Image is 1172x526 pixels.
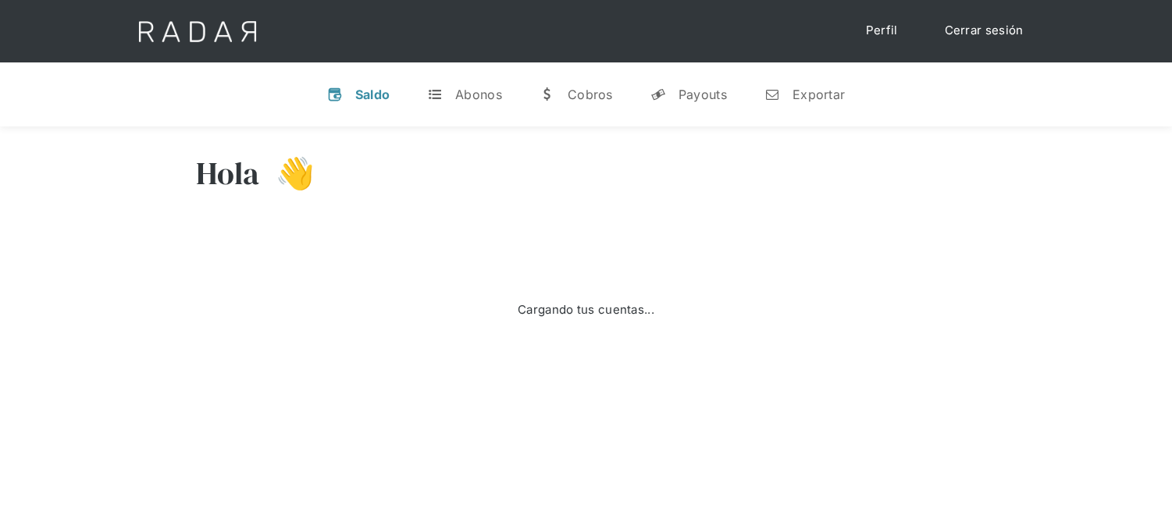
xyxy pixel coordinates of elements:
[929,16,1039,46] a: Cerrar sesión
[355,87,390,102] div: Saldo
[455,87,502,102] div: Abonos
[196,154,260,193] h3: Hola
[850,16,914,46] a: Perfil
[518,301,654,319] div: Cargando tus cuentas...
[793,87,845,102] div: Exportar
[764,87,780,102] div: n
[679,87,727,102] div: Payouts
[260,154,315,193] h3: 👋
[568,87,613,102] div: Cobros
[327,87,343,102] div: v
[650,87,666,102] div: y
[427,87,443,102] div: t
[540,87,555,102] div: w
